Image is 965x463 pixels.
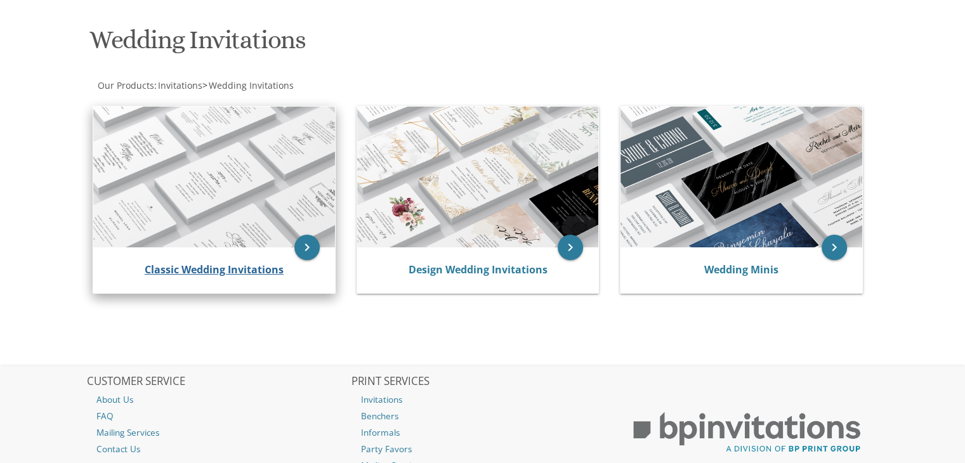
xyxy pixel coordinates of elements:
img: Wedding Minis [620,107,862,247]
a: Invitations [157,79,202,91]
a: keyboard_arrow_right [822,235,847,260]
span: Wedding Invitations [209,79,294,91]
a: keyboard_arrow_right [558,235,583,260]
h2: PRINT SERVICES [351,375,614,388]
div: : [87,79,483,92]
img: Classic Wedding Invitations [93,107,335,247]
a: Design Wedding Invitations [408,263,547,277]
a: Informals [351,424,614,441]
a: keyboard_arrow_right [294,235,320,260]
a: Benchers [351,408,614,424]
img: Design Wedding Invitations [357,107,599,247]
span: > [202,79,294,91]
a: Wedding Invitations [207,79,294,91]
a: About Us [87,391,350,408]
a: Wedding Minis [704,263,778,277]
a: Mailing Services [87,424,350,441]
a: Invitations [351,391,614,408]
a: Contact Us [87,441,350,457]
a: Our Products [96,79,154,91]
span: Invitations [158,79,202,91]
a: Classic Wedding Invitations [145,263,284,277]
h1: Wedding Invitations [89,26,607,63]
a: Party Favors [351,441,614,457]
a: FAQ [87,408,350,424]
h2: CUSTOMER SERVICE [87,375,350,388]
